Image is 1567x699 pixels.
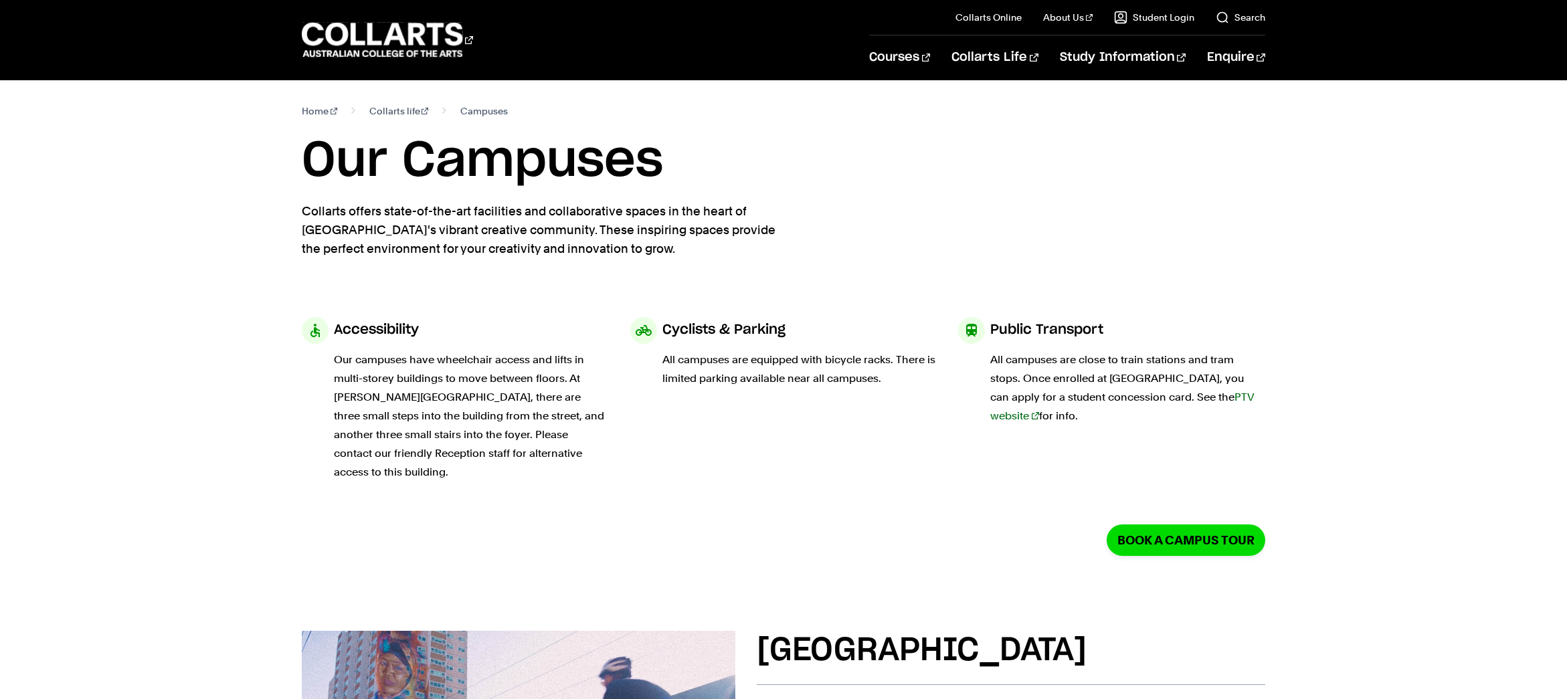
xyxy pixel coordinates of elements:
a: About Us [1043,11,1093,24]
a: Enquire [1207,35,1265,80]
a: Collarts Online [955,11,1022,24]
div: Go to homepage [302,21,473,59]
p: All campuses are close to train stations and tram stops. Once enrolled at [GEOGRAPHIC_DATA], you ... [990,351,1265,425]
p: Our campuses have wheelchair access and lifts in multi-storey buildings to move between floors. A... [334,351,609,482]
p: All campuses are equipped with bicycle racks. There is limited parking available near all campuses. [662,351,937,388]
a: Search [1216,11,1265,24]
a: Book a Campus Tour [1107,524,1265,556]
a: Study Information [1060,35,1186,80]
h3: [GEOGRAPHIC_DATA] [757,631,1265,671]
p: Collarts offers state-of-the-art facilities and collaborative spaces in the heart of [GEOGRAPHIC_... [302,202,790,258]
h3: Cyclists & Parking [662,317,786,342]
a: Home [302,102,337,120]
h3: Accessibility [334,317,419,342]
a: Courses [869,35,930,80]
h3: Public Transport [990,317,1103,342]
h1: Our Campuses [302,131,1265,191]
a: Student Login [1114,11,1194,24]
a: Collarts Life [951,35,1038,80]
span: Campuses [460,102,508,120]
a: Collarts life [369,102,429,120]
